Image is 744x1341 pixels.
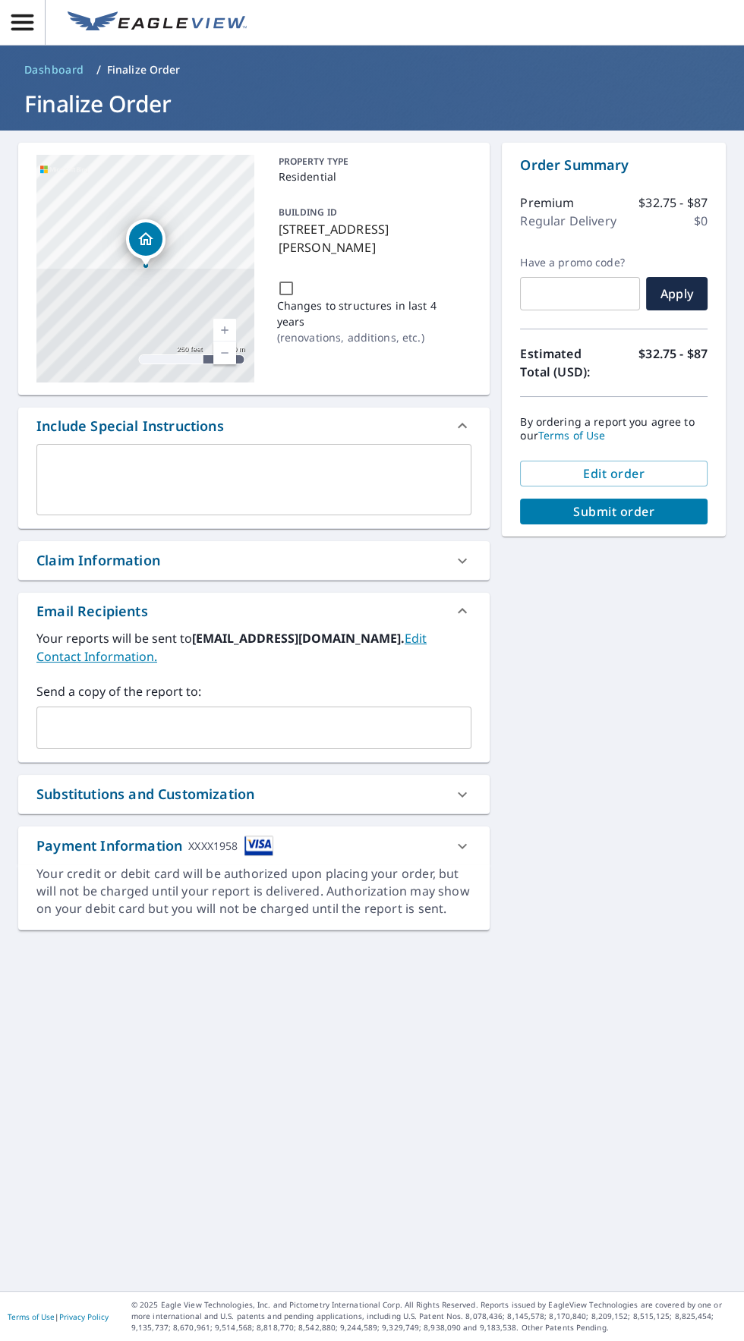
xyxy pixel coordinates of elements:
[658,285,695,302] span: Apply
[520,155,708,175] p: Order Summary
[646,277,708,310] button: Apply
[279,220,466,257] p: [STREET_ADDRESS][PERSON_NAME]
[107,62,181,77] p: Finalize Order
[520,415,708,442] p: By ordering a report you agree to our
[277,329,468,345] p: ( renovations, additions, etc. )
[520,461,708,486] button: Edit order
[24,62,84,77] span: Dashboard
[520,194,574,212] p: Premium
[18,541,490,580] div: Claim Information
[126,219,166,266] div: Dropped pin, building 1, Residential property, 17624 Riverbend Rd Kearney, MO 64060
[18,58,726,82] nav: breadcrumb
[96,61,101,79] li: /
[36,682,471,700] label: Send a copy of the report to:
[279,155,466,168] p: PROPERTY TYPE
[638,345,708,381] p: $32.75 - $87
[18,826,490,865] div: Payment InformationXXXX1958cardImage
[638,194,708,212] p: $32.75 - $87
[18,775,490,814] div: Substitutions and Customization
[694,212,708,230] p: $0
[36,629,471,666] label: Your reports will be sent to
[36,416,224,436] div: Include Special Instructions
[520,212,616,230] p: Regular Delivery
[277,297,468,329] p: Changes to structures in last 4 years
[213,342,236,364] a: Current Level 17, Zoom Out
[532,465,695,482] span: Edit order
[36,836,273,856] div: Payment Information
[8,1312,109,1321] p: |
[59,1311,109,1322] a: Privacy Policy
[532,503,695,520] span: Submit order
[244,836,273,856] img: cardImage
[520,499,708,524] button: Submit order
[279,168,466,184] p: Residential
[192,630,405,647] b: [EMAIL_ADDRESS][DOMAIN_NAME].
[68,11,247,34] img: EV Logo
[18,88,726,119] h1: Finalize Order
[36,550,160,571] div: Claim Information
[36,601,148,622] div: Email Recipients
[188,836,238,856] div: XXXX1958
[18,58,90,82] a: Dashboard
[58,2,256,43] a: EV Logo
[8,1311,55,1322] a: Terms of Use
[520,256,640,269] label: Have a promo code?
[18,408,490,444] div: Include Special Instructions
[213,319,236,342] a: Current Level 17, Zoom In
[36,784,254,804] div: Substitutions and Customization
[520,345,613,381] p: Estimated Total (USD):
[538,428,606,442] a: Terms of Use
[36,865,471,918] div: Your credit or debit card will be authorized upon placing your order, but will not be charged unt...
[18,593,490,629] div: Email Recipients
[279,206,337,219] p: BUILDING ID
[131,1299,736,1333] p: © 2025 Eagle View Technologies, Inc. and Pictometry International Corp. All Rights Reserved. Repo...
